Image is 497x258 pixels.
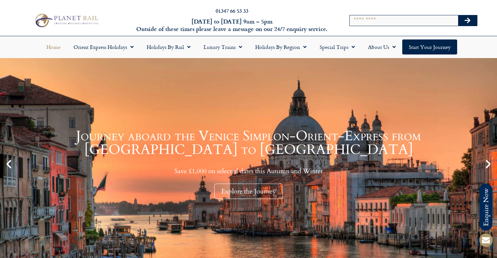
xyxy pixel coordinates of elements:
div: Next slide [483,159,494,170]
div: Previous slide [3,159,14,170]
img: Planet Rail Train Holidays Logo [32,12,100,29]
a: Orient Express Holidays [67,39,140,54]
a: 01347 66 53 33 [216,7,248,14]
a: Start your Journey [402,39,457,54]
h1: Journey aboard the Venice Simplon-Orient-Express from [GEOGRAPHIC_DATA] to [GEOGRAPHIC_DATA] [16,129,481,157]
a: Holidays by Rail [140,39,197,54]
nav: Menu [3,39,494,54]
div: Explore the Journey [214,184,283,199]
a: Home [40,39,67,54]
h6: [DATE] to [DATE] 9am – 5pm Outside of these times please leave a message on our 24/7 enquiry serv... [134,18,330,33]
a: About Us [361,39,402,54]
a: Holidays by Region [249,39,313,54]
p: Save £1,000 on selected dates this Autumn and Winter [16,167,481,175]
button: Search [458,15,477,26]
a: Special Trips [313,39,361,54]
a: Luxury Trains [197,39,249,54]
